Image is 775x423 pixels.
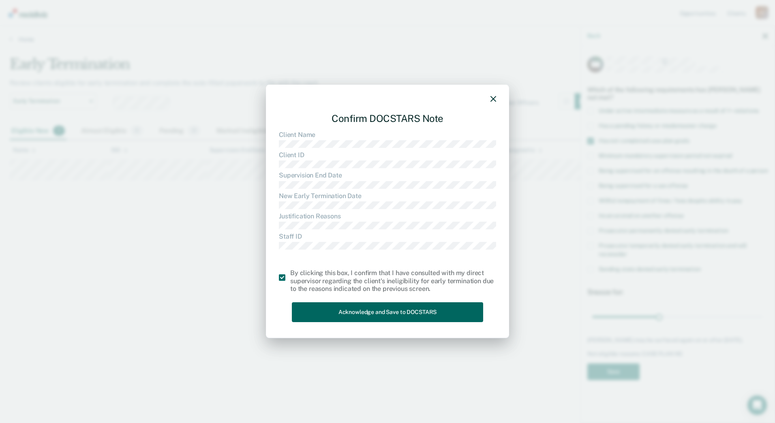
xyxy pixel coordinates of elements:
button: Acknowledge and Save to DOCSTARS [292,302,483,322]
dt: Justification Reasons [279,212,496,220]
dt: Supervision End Date [279,171,496,179]
div: Confirm DOCSTARS Note [279,106,496,131]
dt: Staff ID [279,233,496,240]
dt: New Early Termination Date [279,192,496,200]
dt: Client Name [279,131,496,139]
dt: Client ID [279,151,496,159]
div: By clicking this box, I confirm that I have consulted with my direct supervisor regarding the cli... [290,269,496,293]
